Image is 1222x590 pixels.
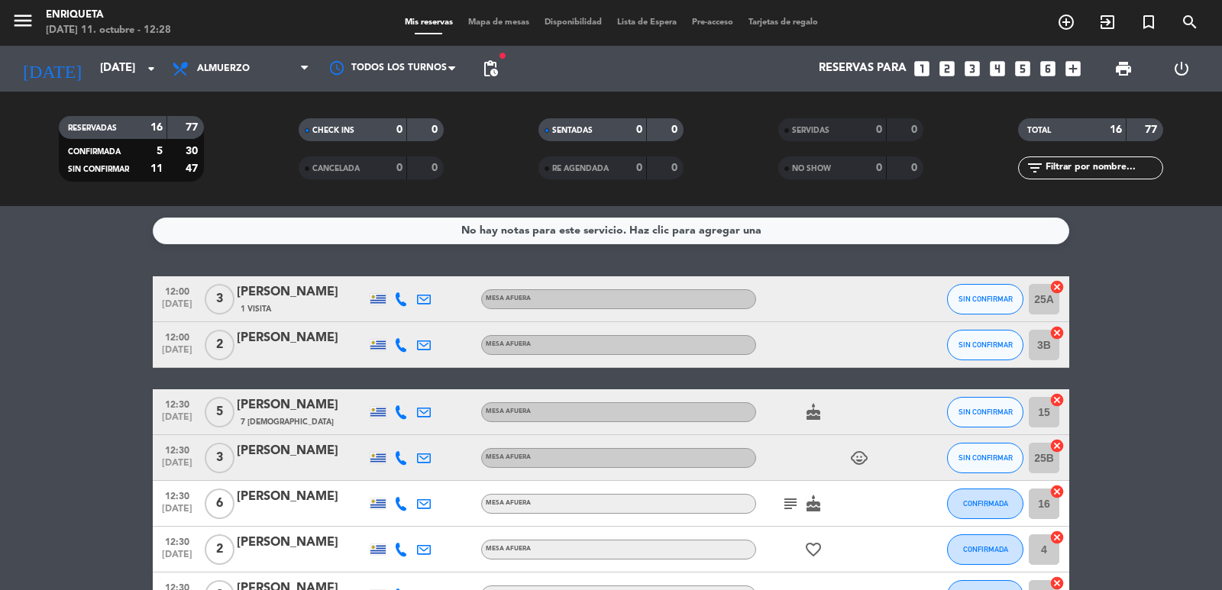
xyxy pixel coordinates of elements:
[911,163,920,173] strong: 0
[150,122,163,133] strong: 16
[959,453,1013,462] span: SIN CONFIRMAR
[11,52,92,85] i: [DATE]
[876,124,882,135] strong: 0
[186,163,201,174] strong: 47
[205,488,234,519] span: 6
[158,299,196,317] span: [DATE]
[312,165,360,172] span: CANCELADA
[186,122,201,133] strong: 77
[947,397,1023,427] button: SIN CONFIRMAR
[205,284,234,314] span: 3
[552,165,609,172] span: RE AGENDADA
[1098,13,1117,31] i: exit_to_app
[1140,13,1158,31] i: turned_in_not
[432,124,441,135] strong: 0
[237,533,367,553] div: [PERSON_NAME]
[150,163,163,174] strong: 11
[792,127,829,134] span: SERVIDAS
[157,146,163,156] strong: 5
[396,163,402,173] strong: 0
[158,486,196,504] span: 12:30
[947,534,1023,565] button: CONFIRMADA
[158,327,196,345] span: 12:00
[792,165,831,172] span: NO SHOW
[962,59,982,79] i: looks_3
[237,328,367,348] div: [PERSON_NAME]
[947,443,1023,473] button: SIN CONFIRMAR
[947,330,1023,360] button: SIN CONFIRMAR
[1049,392,1065,408] i: cancel
[781,495,800,513] i: subject
[237,441,367,461] div: [PERSON_NAME]
[11,9,34,37] button: menu
[911,124,920,135] strong: 0
[963,499,1008,508] span: CONFIRMADA
[959,295,1013,303] span: SIN CONFIRMAR
[1044,160,1162,176] input: Filtrar por nombre...
[1026,159,1044,177] i: filter_list
[947,488,1023,519] button: CONFIRMADA
[237,487,367,507] div: [PERSON_NAME]
[461,18,537,27] span: Mapa de mesas
[947,284,1023,314] button: SIN CONFIRMAR
[397,18,461,27] span: Mis reservas
[158,458,196,476] span: [DATE]
[850,449,868,467] i: child_care
[684,18,741,27] span: Pre-acceso
[158,440,196,458] span: 12:30
[205,534,234,565] span: 2
[636,163,642,173] strong: 0
[1114,60,1133,78] span: print
[46,23,171,38] div: [DATE] 11. octubre - 12:28
[963,545,1008,553] span: CONFIRMADA
[481,60,499,78] span: pending_actions
[68,124,117,132] span: RESERVADAS
[1049,438,1065,453] i: cancel
[197,63,250,74] span: Almuerzo
[158,282,196,299] span: 12:00
[959,408,1013,416] span: SIN CONFIRMAR
[876,163,882,173] strong: 0
[1181,13,1199,31] i: search
[1152,46,1211,92] div: LOG OUT
[912,59,932,79] i: looks_one
[671,124,681,135] strong: 0
[1172,60,1191,78] i: power_settings_new
[498,51,507,60] span: fiber_manual_record
[241,416,334,428] span: 7 [DEMOGRAPHIC_DATA]
[552,127,593,134] span: SENTADAS
[1110,124,1122,135] strong: 16
[158,532,196,550] span: 12:30
[1049,325,1065,340] i: cancel
[819,62,907,76] span: Reservas para
[1063,59,1083,79] i: add_box
[205,443,234,473] span: 3
[396,124,402,135] strong: 0
[241,303,271,315] span: 1 Visita
[804,495,823,513] i: cake
[1145,124,1160,135] strong: 77
[158,550,196,567] span: [DATE]
[432,163,441,173] strong: 0
[1049,484,1065,499] i: cancel
[988,59,1007,79] i: looks_4
[959,340,1013,349] span: SIN CONFIRMAR
[158,504,196,521] span: [DATE]
[1049,530,1065,545] i: cancel
[142,60,160,78] i: arrow_drop_down
[312,127,354,134] span: CHECK INS
[1057,13,1075,31] i: add_circle_outline
[11,9,34,32] i: menu
[741,18,826,27] span: Tarjetas de regalo
[158,345,196,363] span: [DATE]
[1049,279,1065,295] i: cancel
[158,395,196,412] span: 12:30
[237,282,367,302] div: [PERSON_NAME]
[804,540,823,559] i: favorite_border
[46,8,171,23] div: Enriqueta
[486,500,531,506] span: MESA AFUERA
[609,18,684,27] span: Lista de Espera
[486,546,531,552] span: MESA AFUERA
[1038,59,1058,79] i: looks_6
[461,222,761,240] div: No hay notas para este servicio. Haz clic para agregar una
